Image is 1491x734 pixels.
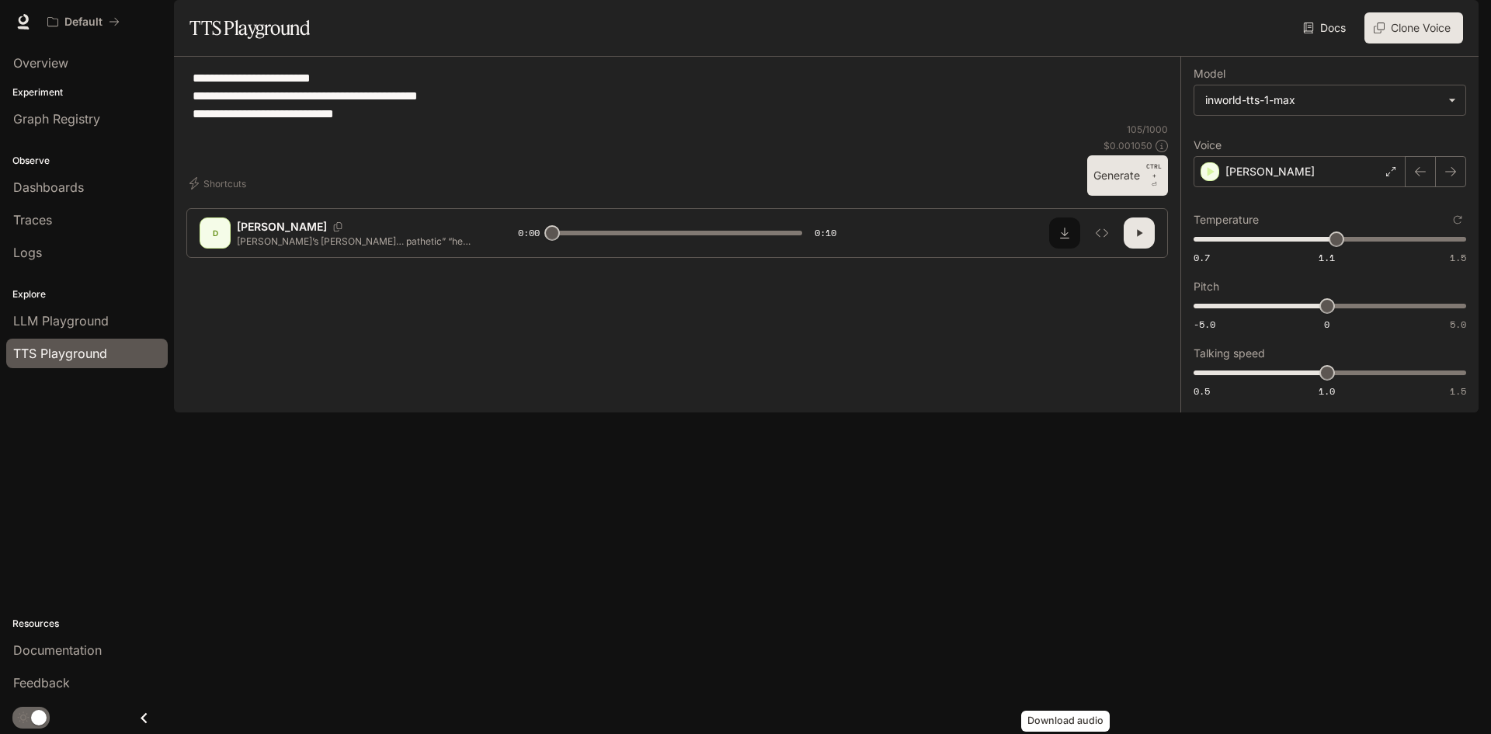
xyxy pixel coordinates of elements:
[1300,12,1352,43] a: Docs
[186,171,252,196] button: Shortcuts
[1087,155,1168,196] button: GenerateCTRL +⏎
[237,235,481,248] p: [PERSON_NAME]’s [PERSON_NAME]… pathetic” “he really would fall for something that stupid” “almost...
[1450,251,1466,264] span: 1.5
[1021,711,1110,732] div: Download audio
[518,225,540,241] span: 0:00
[1205,92,1441,108] div: inworld-tts-1-max
[1324,318,1329,331] span: 0
[1194,68,1225,79] p: Model
[1103,139,1152,152] p: $ 0.001050
[40,6,127,37] button: All workspaces
[1319,384,1335,398] span: 1.0
[1127,123,1168,136] p: 105 / 1000
[64,16,103,29] p: Default
[1194,214,1259,225] p: Temperature
[1225,164,1315,179] p: [PERSON_NAME]
[1146,162,1162,180] p: CTRL +
[1049,217,1080,249] button: Download audio
[1194,348,1265,359] p: Talking speed
[1194,140,1222,151] p: Voice
[1449,211,1466,228] button: Reset to default
[189,12,310,43] h1: TTS Playground
[1194,251,1210,264] span: 0.7
[1194,318,1215,331] span: -5.0
[1194,384,1210,398] span: 0.5
[1194,85,1465,115] div: inworld-tts-1-max
[203,221,228,245] div: D
[1450,384,1466,398] span: 1.5
[1319,251,1335,264] span: 1.1
[237,219,327,235] p: [PERSON_NAME]
[1086,217,1117,249] button: Inspect
[1146,162,1162,190] p: ⏎
[327,222,349,231] button: Copy Voice ID
[1194,281,1219,292] p: Pitch
[815,225,836,241] span: 0:10
[1450,318,1466,331] span: 5.0
[1364,12,1463,43] button: Clone Voice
